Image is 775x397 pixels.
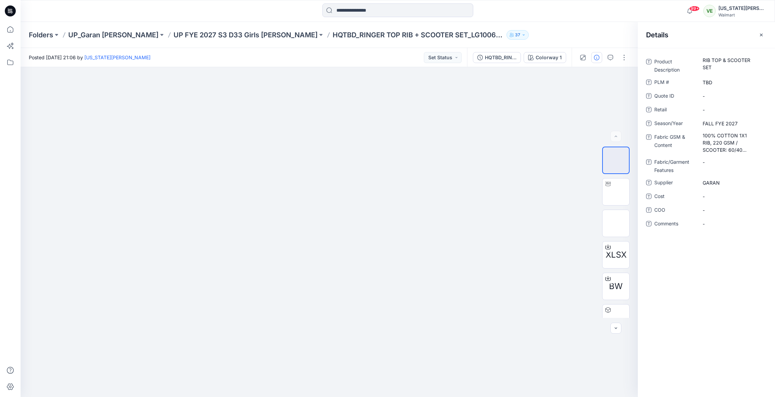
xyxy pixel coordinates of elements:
[654,158,695,174] span: Fabric/Garment Features
[654,58,695,74] span: Product Description
[703,207,762,214] span: -
[609,280,623,293] span: BW
[485,54,516,61] div: HQTBD_RINGER TOP RIB + SCOOTER SET_LG1006 LG7006
[654,192,695,202] span: Cost
[654,178,695,188] span: Supplier
[654,133,695,154] span: Fabric GSM & Content
[646,31,668,39] h2: Details
[718,4,766,12] div: [US_STATE][PERSON_NAME]
[591,52,602,63] button: Details
[515,31,520,39] p: 37
[703,106,762,113] span: -
[654,78,695,88] span: PLM #
[654,92,695,101] span: Quote ID
[703,179,762,186] span: GARAN
[703,220,762,227] span: -
[29,30,53,40] a: Folders
[68,30,158,40] a: UP_Garan [PERSON_NAME]
[654,206,695,215] span: COO
[703,159,762,166] span: -
[703,193,762,200] span: -
[703,57,762,71] span: RIB TOP & SCOOTER SET
[29,54,151,61] span: Posted [DATE] 21:06 by
[703,5,716,17] div: VE
[333,30,504,40] p: HQTBD_RINGER TOP RIB + SCOOTER SET_LG1006 LG7006
[506,30,529,40] button: 37
[524,52,566,63] button: Colorway 1
[84,54,151,60] a: [US_STATE][PERSON_NAME]
[536,54,562,61] div: Colorway 1
[689,6,700,11] span: 99+
[654,220,695,229] span: Comments
[703,132,762,153] span: 100% COTTON 1X1 RIB, 220 GSM / SCOOTER: 60/40 COTTON RECYCLED POLY FLEECE, 200 GSM
[703,120,762,127] span: FALL FYE 2027
[174,30,318,40] a: UP FYE 2027 S3 D33 Girls [PERSON_NAME]
[703,79,762,86] span: TBD
[654,119,695,129] span: Season/Year
[606,249,627,261] span: XLSX
[718,12,766,17] div: Walmart
[703,92,762,100] span: -
[654,106,695,115] span: Retail
[473,52,521,63] button: HQTBD_RINGER TOP RIB + SCOOTER SET_LG1006 LG7006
